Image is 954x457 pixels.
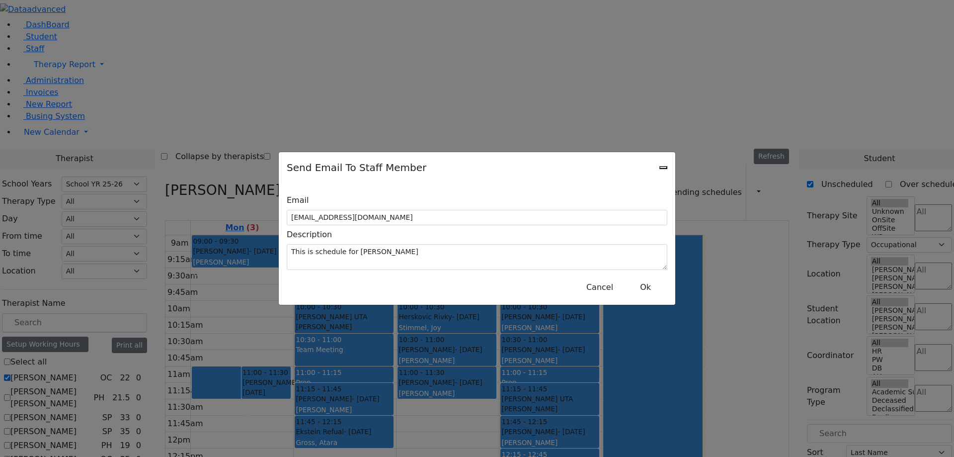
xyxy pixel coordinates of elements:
[287,225,332,244] label: Description
[628,278,663,297] button: Close
[659,166,667,169] button: Close
[580,278,620,297] button: Close
[287,191,309,210] label: Email
[287,160,426,175] h5: Send Email To Staff Member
